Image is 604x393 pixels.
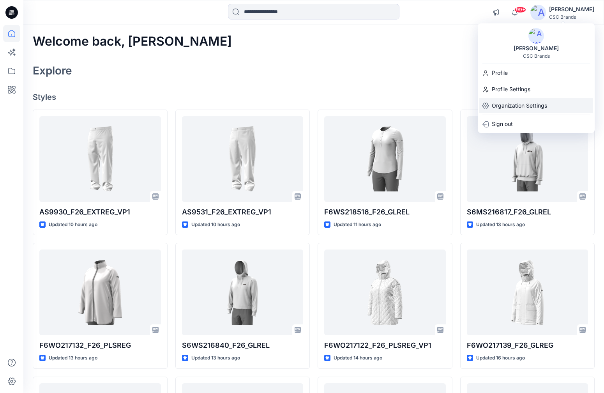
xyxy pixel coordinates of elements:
img: avatar [528,28,544,44]
p: F6WO217139_F26_GLREG [467,340,588,351]
p: Updated 10 hours ago [191,221,240,229]
a: Profile [478,65,595,80]
p: F6WO217122_F26_PLSREG_VP1 [324,340,446,351]
div: CSC Brands [523,53,550,59]
p: Updated 11 hours ago [334,221,381,229]
div: [PERSON_NAME] [549,5,594,14]
a: F6WO217122_F26_PLSREG_VP1 [324,250,446,335]
a: F6WO217139_F26_GLREG [467,250,588,335]
p: Updated 13 hours ago [49,354,97,362]
a: S6MS216817_F26_GLREL [467,116,588,202]
img: avatar [530,5,546,20]
h4: Styles [33,92,595,102]
span: 99+ [514,7,526,13]
p: Updated 16 hours ago [476,354,525,362]
div: CSC Brands [549,14,594,20]
p: Profile [492,65,508,80]
p: AS9930_F26_EXTREG_VP1 [39,207,161,218]
a: Profile Settings [478,82,595,97]
p: S6MS216817_F26_GLREL [467,207,588,218]
a: S6WS216840_F26_GLREL [182,250,304,335]
a: F6WS218516_F26_GLREL [324,116,446,202]
p: Updated 10 hours ago [49,221,97,229]
p: Updated 13 hours ago [476,221,525,229]
p: F6WO217132_F26_PLSREG [39,340,161,351]
p: Organization Settings [492,98,547,113]
p: AS9531_F26_EXTREG_VP1 [182,207,304,218]
a: AS9531_F26_EXTREG_VP1 [182,116,304,202]
div: [PERSON_NAME] [509,44,563,53]
h2: Welcome back, [PERSON_NAME] [33,34,232,49]
p: Profile Settings [492,82,530,97]
p: Sign out [492,117,513,131]
h2: Explore [33,64,72,77]
p: Updated 13 hours ago [191,354,240,362]
p: S6WS216840_F26_GLREL [182,340,304,351]
a: F6WO217132_F26_PLSREG [39,250,161,335]
a: AS9930_F26_EXTREG_VP1 [39,116,161,202]
p: F6WS218516_F26_GLREL [324,207,446,218]
p: Updated 14 hours ago [334,354,382,362]
a: Organization Settings [478,98,595,113]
